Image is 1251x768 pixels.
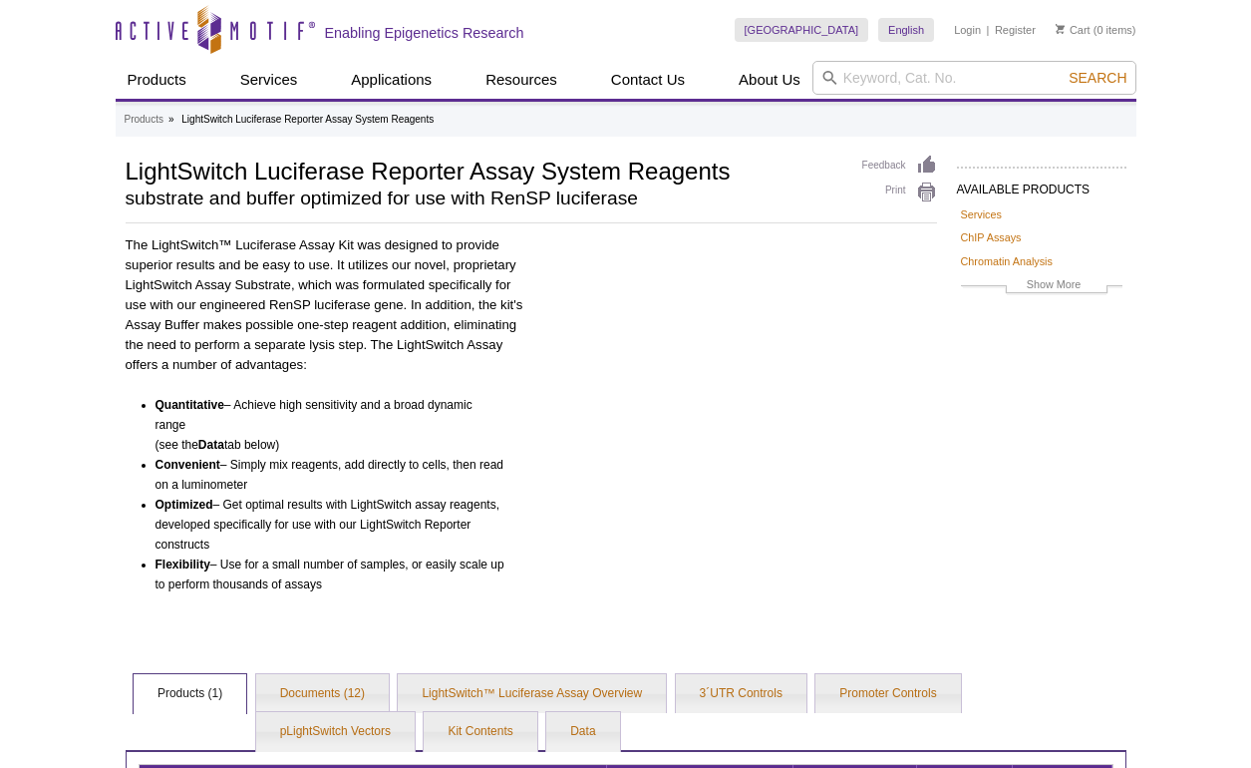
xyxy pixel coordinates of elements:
li: – Simply mix reagents, add directly to cells, then read on a luminometer [156,455,505,495]
a: Products [125,111,163,129]
span: Search [1069,70,1126,86]
button: Search [1063,69,1132,87]
h2: Enabling Epigenetics Research [325,24,524,42]
li: – Use for a small number of samples, or easily scale up to perform thousands of assays [156,555,505,594]
a: Resources [473,61,569,99]
li: LightSwitch Luciferase Reporter Assay System Reagents [181,114,434,125]
a: Products [116,61,198,99]
b: Flexibility [156,558,210,572]
a: Services [228,61,310,99]
a: Services [961,205,1002,223]
img: Your Cart [1056,24,1065,34]
a: 3´UTR Controls [676,674,806,714]
a: [GEOGRAPHIC_DATA] [735,18,869,42]
a: Show More [961,275,1122,298]
a: Promoter Controls [815,674,960,714]
a: English [878,18,934,42]
a: Feedback [862,155,937,177]
a: Kit Contents [424,712,536,752]
a: LightSwitch™ Luciferase Assay Overview [398,674,666,714]
li: (0 items) [1056,18,1136,42]
a: Print [862,182,937,203]
li: – Get optimal results with LightSwitch assay reagents, developed specifically for use with our Li... [156,495,505,555]
a: Contact Us [599,61,697,99]
a: Login [954,23,981,37]
b: Data [198,438,224,452]
b: Convenient [156,458,220,472]
h2: substrate and buffer optimized for use with RenSP luciferase [126,190,842,207]
li: » [168,114,174,125]
a: Register [995,23,1036,37]
b: Quantitative [156,398,224,412]
a: ChIP Assays [961,228,1022,246]
a: pLightSwitch Vectors [256,712,415,752]
li: | [987,18,990,42]
b: Optimized [156,498,213,512]
a: Products (1) [134,674,246,714]
a: Cart [1056,23,1091,37]
a: Chromatin Analysis [961,252,1053,270]
a: Data [546,712,619,752]
p: The LightSwitch™ Luciferase Assay Kit was designed to provide superior results and be easy to use... [126,235,523,375]
iframe: Watch the Lightswitch video [538,235,936,459]
input: Keyword, Cat. No. [812,61,1136,95]
h1: LightSwitch Luciferase Reporter Assay System Reagents [126,155,842,185]
a: Documents (12) [256,674,389,714]
li: – Achieve high sensitivity and a broad dynamic range (see the tab below) [156,395,505,455]
a: About Us [727,61,812,99]
a: Applications [339,61,444,99]
h2: AVAILABLE PRODUCTS [957,167,1126,202]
